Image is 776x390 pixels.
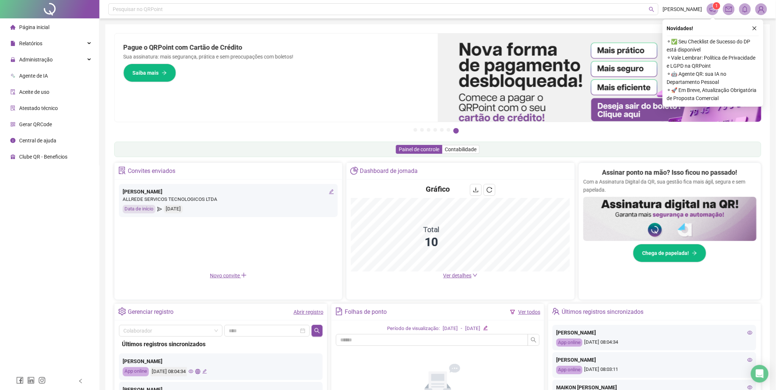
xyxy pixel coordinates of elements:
img: 93983 [756,4,767,15]
div: Gerenciar registro [128,306,173,318]
span: arrow-right [692,251,697,256]
div: [DATE] 08:03:11 [556,366,753,374]
span: solution [118,167,126,174]
p: Com a Assinatura Digital da QR, sua gestão fica mais ágil, segura e sem papelada. [583,178,756,194]
div: App online [123,367,149,376]
span: facebook [16,377,24,384]
span: global [195,369,200,374]
button: 7 [453,128,459,134]
span: ⚬ Vale Lembrar: Política de Privacidade e LGPD na QRPoint [667,54,759,70]
div: [DATE] [465,325,480,333]
img: banner%2F02c71560-61a6-44d4-94b9-c8ab97240462.png [583,197,756,241]
span: qrcode [10,122,15,127]
span: plus [241,272,247,278]
span: Administração [19,57,53,63]
span: Novidades ! [667,24,694,32]
sup: 1 [713,2,720,10]
div: ALLREDE SERVICOS TECNOLOGICOS LTDA [123,196,334,203]
span: eye [748,385,753,390]
div: [PERSON_NAME] [123,188,334,196]
span: Aceite de uso [19,89,49,95]
span: edit [202,369,207,374]
span: Novo convite [210,273,247,279]
span: audit [10,89,15,95]
div: Dashboard de jornada [360,165,418,177]
span: file [10,41,15,46]
button: 3 [427,128,431,132]
span: send [157,205,162,213]
span: ⚬ 🤖 Agente QR: sua IA no Departamento Pessoal [667,70,759,86]
div: Últimos registros sincronizados [122,340,320,349]
div: [DATE] 08:04:34 [151,367,187,376]
span: down [473,273,478,278]
div: [DATE] [443,325,458,333]
button: 6 [447,128,450,132]
span: eye [748,330,753,335]
span: Contabilidade [445,146,477,152]
a: Abrir registro [294,309,323,315]
div: Data de início [123,205,155,213]
button: 4 [433,128,437,132]
span: lock [10,57,15,62]
span: setting [118,308,126,315]
button: 2 [420,128,424,132]
button: 5 [440,128,444,132]
div: App online [556,338,583,347]
span: mail [726,6,732,13]
span: 1 [716,3,718,8]
button: Chega de papelada! [633,244,706,262]
h2: Pague o QRPoint com Cartão de Crédito [123,42,429,53]
div: App online [556,366,583,374]
p: Sua assinatura: mais segurança, prática e sem preocupações com boletos! [123,53,429,61]
span: Saiba mais [133,69,159,77]
span: notification [709,6,716,13]
div: Convites enviados [128,165,175,177]
span: Atestado técnico [19,105,58,111]
span: edit [329,189,334,194]
span: search [314,328,320,334]
span: search [649,7,654,12]
button: 1 [414,128,417,132]
span: Página inicial [19,24,49,30]
span: filter [510,309,515,315]
span: download [473,187,479,193]
span: gift [10,154,15,159]
span: arrow-right [162,70,167,75]
a: Ver detalhes down [443,273,478,279]
span: ⚬ 🚀 Em Breve, Atualização Obrigatória de Proposta Comercial [667,86,759,102]
span: team [552,308,560,315]
span: Gerar QRCode [19,121,52,127]
div: Folhas de ponto [345,306,387,318]
a: Ver todos [518,309,540,315]
span: close [752,26,757,31]
span: Agente de IA [19,73,48,79]
span: file-text [335,308,343,315]
h2: Assinar ponto na mão? Isso ficou no passado! [602,167,737,178]
span: linkedin [27,377,35,384]
div: Período de visualização: [387,325,440,333]
button: Saiba mais [123,64,176,82]
div: [PERSON_NAME] [556,329,753,337]
span: bell [742,6,748,13]
span: Relatórios [19,40,42,46]
span: left [78,379,83,384]
span: search [531,337,537,343]
span: home [10,25,15,30]
div: Open Intercom Messenger [751,365,769,383]
span: eye [748,357,753,362]
span: edit [483,326,488,330]
div: [PERSON_NAME] [123,357,319,365]
h4: Gráfico [426,184,450,194]
span: Central de ajuda [19,138,56,143]
span: ⚬ ✅ Seu Checklist de Sucesso do DP está disponível [667,38,759,54]
span: info-circle [10,138,15,143]
span: reload [487,187,492,193]
span: eye [189,369,193,374]
span: [PERSON_NAME] [663,5,702,13]
span: Painel de controle [399,146,439,152]
span: Chega de papelada! [642,249,689,257]
div: [DATE] 08:04:34 [556,338,753,347]
div: [PERSON_NAME] [556,356,753,364]
div: Últimos registros sincronizados [562,306,643,318]
span: Ver detalhes [443,273,471,279]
